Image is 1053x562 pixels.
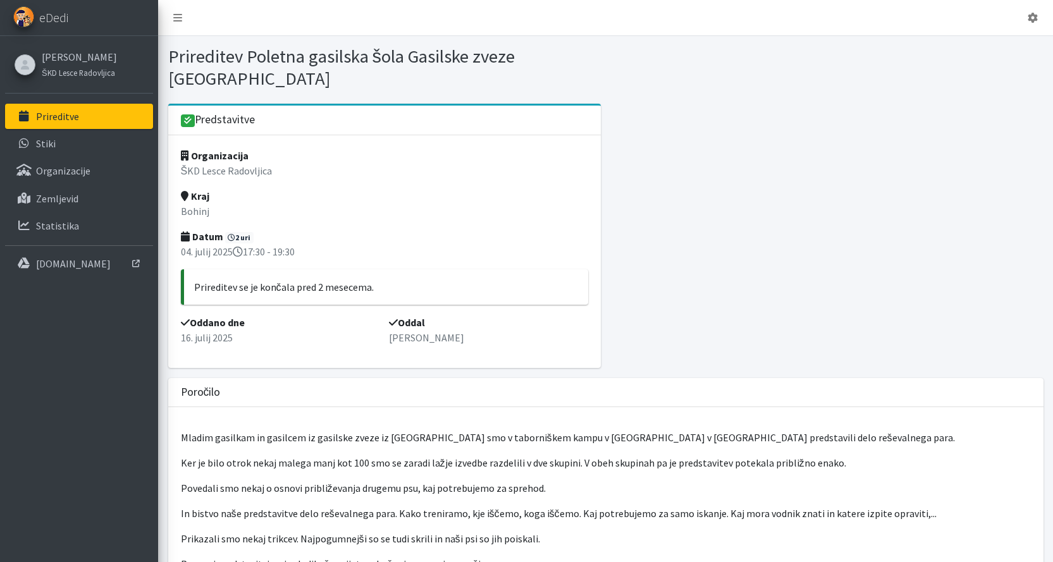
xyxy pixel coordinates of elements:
[225,232,254,243] span: 2 uri
[181,480,1031,496] p: Povedali smo nekaj o osnovi približevanja drugemu psu, kaj potrebujemo za sprehod.
[181,386,221,399] h3: Poročilo
[181,330,380,345] p: 16. julij 2025
[36,257,111,270] p: [DOMAIN_NAME]
[5,251,153,276] a: [DOMAIN_NAME]
[5,104,153,129] a: Prireditve
[181,149,249,162] strong: Organizacija
[389,316,425,329] strong: Oddal
[181,190,209,202] strong: Kraj
[181,244,589,259] p: 04. julij 2025 17:30 - 19:30
[181,230,223,243] strong: Datum
[39,8,68,27] span: eDedi
[5,186,153,211] a: Zemljevid
[181,430,1031,445] p: Mladim gasilkam in gasilcem iz gasilske zveze iz [GEOGRAPHIC_DATA] smo v taborniškem kampu v [GEO...
[181,113,256,127] h3: Predstavitve
[194,279,579,295] p: Prireditev se je končala pred 2 mesecema.
[36,137,56,150] p: Stiki
[36,110,79,123] p: Prireditve
[181,455,1031,470] p: Ker je bilo otrok nekaj malega manj kot 100 smo se zaradi lažje izvedbe razdelili v dve skupini. ...
[42,49,117,64] a: [PERSON_NAME]
[389,330,588,345] p: [PERSON_NAME]
[36,164,90,177] p: Organizacije
[36,192,78,205] p: Zemljevid
[181,204,589,219] p: Bohinj
[5,131,153,156] a: Stiki
[181,506,1031,521] p: In bistvo naše predstavitve delo reševalnega para. Kako treniramo, kje iščemo, koga iščemo. Kaj p...
[13,6,34,27] img: eDedi
[5,158,153,183] a: Organizacije
[42,68,115,78] small: ŠKD Lesce Radovljica
[181,531,1031,546] p: Prikazali smo nekaj trikcev. Najpogumnejši so se tudi skrili in naši psi so jih poiskali.
[5,213,153,238] a: Statistika
[168,46,601,89] h1: Prireditev Poletna gasilska šola Gasilske zveze [GEOGRAPHIC_DATA]
[36,219,79,232] p: Statistika
[181,316,245,329] strong: Oddano dne
[181,163,589,178] p: ŠKD Lesce Radovljica
[42,64,117,80] a: ŠKD Lesce Radovljica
